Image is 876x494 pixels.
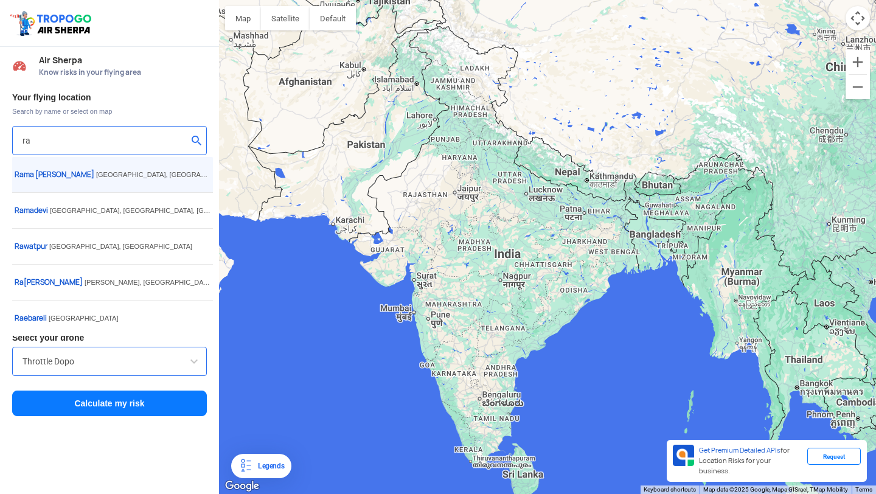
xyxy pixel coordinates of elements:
[15,277,24,287] span: Ra
[15,242,24,251] span: Ra
[49,315,119,322] span: [GEOGRAPHIC_DATA]
[15,242,49,251] span: watpur
[12,58,27,73] img: Risk Scores
[50,207,339,214] span: [GEOGRAPHIC_DATA], [GEOGRAPHIC_DATA], [GEOGRAPHIC_DATA], [GEOGRAPHIC_DATA]
[12,106,207,116] span: Search by name or select on map
[9,9,96,37] img: ic_tgdronemaps.svg
[96,171,239,178] span: [GEOGRAPHIC_DATA], [GEOGRAPHIC_DATA]
[238,459,253,473] img: Legends
[225,6,261,30] button: Show street map
[673,445,694,466] img: Premium APIs
[15,313,24,323] span: Ra
[261,6,310,30] button: Show satellite imagery
[23,354,196,369] input: Search by name or Brand
[23,133,187,148] input: Search your flying location
[15,170,24,179] span: Ra
[15,277,85,287] span: [PERSON_NAME]
[12,333,207,342] h3: Select your drone
[694,445,807,477] div: for Location Risks for your business.
[846,6,870,30] button: Map camera controls
[703,486,848,493] span: Map data ©2025 Google, Mapa GISrael, TMap Mobility
[222,478,262,494] img: Google
[39,55,207,65] span: Air Sherpa
[846,75,870,99] button: Zoom out
[12,391,207,416] button: Calculate my risk
[222,478,262,494] a: Open this area in Google Maps (opens a new window)
[15,206,50,215] span: madevi
[15,170,96,179] span: ma [PERSON_NAME]
[253,459,284,473] div: Legends
[855,486,872,493] a: Terms
[644,485,696,494] button: Keyboard shortcuts
[39,68,207,77] span: Know risks in your flying area
[15,206,24,215] span: Ra
[846,50,870,74] button: Zoom in
[85,279,360,286] span: [PERSON_NAME], [GEOGRAPHIC_DATA], [GEOGRAPHIC_DATA], [GEOGRAPHIC_DATA]
[12,93,207,102] h3: Your flying location
[49,243,192,250] span: [GEOGRAPHIC_DATA], [GEOGRAPHIC_DATA]
[699,446,780,454] span: Get Premium Detailed APIs
[807,448,861,465] div: Request
[15,313,49,323] span: ebareli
